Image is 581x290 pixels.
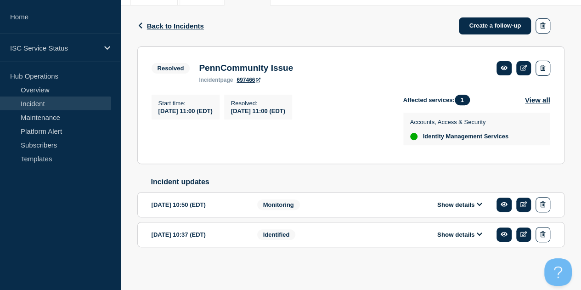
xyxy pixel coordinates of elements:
[231,108,285,114] span: [DATE] 11:00 (EDT)
[10,44,98,52] p: ISC Service Status
[434,201,485,209] button: Show details
[152,197,243,212] div: [DATE] 10:50 (EDT)
[199,77,220,83] span: incident
[459,17,531,34] a: Create a follow-up
[525,95,550,105] button: View all
[199,77,233,83] p: page
[158,100,213,107] p: Start time :
[231,100,285,107] p: Resolved :
[423,133,508,140] span: Identity Management Services
[152,227,243,242] div: [DATE] 10:37 (EDT)
[151,178,564,186] h2: Incident updates
[410,119,508,125] p: Accounts, Access & Security
[257,199,300,210] span: Monitoring
[455,95,470,105] span: 1
[147,22,204,30] span: Back to Incidents
[199,63,293,73] h3: PennCommunity Issue
[544,258,572,286] iframe: Help Scout Beacon - Open
[410,133,417,140] div: up
[158,108,213,114] span: [DATE] 11:00 (EDT)
[257,229,296,240] span: Identified
[152,63,190,74] span: Resolved
[403,95,474,105] span: Affected services:
[137,22,204,30] button: Back to Incidents
[237,77,260,83] a: 697466
[434,231,485,239] button: Show details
